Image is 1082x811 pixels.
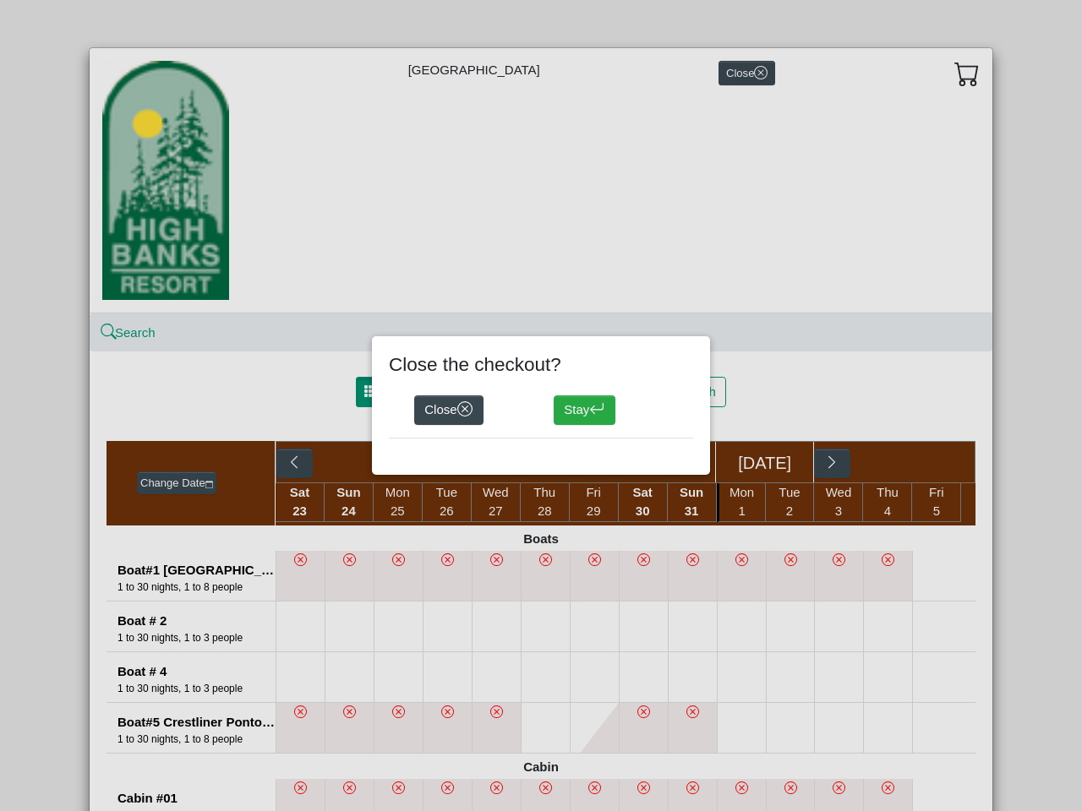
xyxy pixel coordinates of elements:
[589,401,605,417] svg: arrow return left
[90,48,992,313] div: [GEOGRAPHIC_DATA]
[457,401,473,417] svg: x circle
[389,353,693,376] h4: Close the checkout?
[414,395,484,426] button: Closex circle
[554,395,615,426] button: Stayarrow return left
